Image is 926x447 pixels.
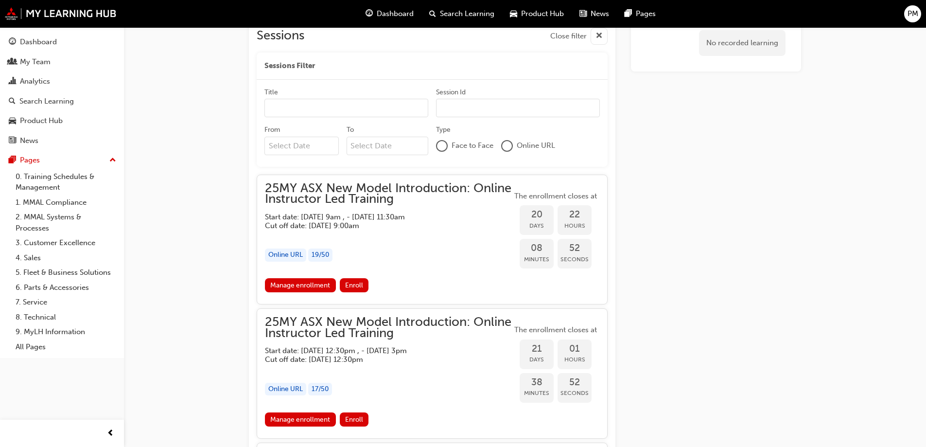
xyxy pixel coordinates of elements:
button: DashboardMy TeamAnalyticsSearch LearningProduct HubNews [4,31,120,151]
button: Pages [4,151,120,169]
input: To [347,137,429,155]
span: 20 [520,209,554,220]
span: Days [520,354,554,365]
span: pages-icon [9,156,16,165]
span: guage-icon [9,38,16,47]
a: 3. Customer Excellence [12,235,120,250]
a: car-iconProduct Hub [502,4,572,24]
span: 01 [558,343,592,355]
span: Product Hub [521,8,564,19]
span: news-icon [9,137,16,145]
a: My Team [4,53,120,71]
a: guage-iconDashboard [358,4,421,24]
a: 4. Sales [12,250,120,266]
span: search-icon [429,8,436,20]
span: News [591,8,609,19]
span: The enrollment closes at [512,324,599,336]
span: Pages [636,8,656,19]
button: PM [904,5,921,22]
button: Enroll [340,412,369,427]
a: 1. MMAL Compliance [12,195,120,210]
a: News [4,132,120,150]
span: 08 [520,243,554,254]
a: pages-iconPages [617,4,664,24]
span: car-icon [510,8,517,20]
a: Search Learning [4,92,120,110]
span: people-icon [9,58,16,67]
a: 9. MyLH Information [12,324,120,340]
h5: Start date: [DATE] 9am , - [DATE] 11:30am [265,213,496,221]
a: Manage enrollment [265,278,336,292]
div: No recorded learning [699,30,786,56]
span: Face to Face [452,140,493,151]
span: 22 [558,209,592,220]
span: Seconds [558,388,592,399]
span: pages-icon [625,8,632,20]
span: 52 [558,243,592,254]
a: 6. Parts & Accessories [12,280,120,295]
a: search-iconSearch Learning [421,4,502,24]
span: chart-icon [9,77,16,86]
div: 17 / 50 [308,383,332,396]
a: 8. Technical [12,310,120,325]
span: Seconds [558,254,592,265]
span: cross-icon [595,30,603,42]
button: Enroll [340,278,369,292]
div: 19 / 50 [308,249,332,262]
span: Enroll [345,415,363,424]
h5: Cut off date: [DATE] 9:00am [265,221,496,230]
span: search-icon [9,97,16,106]
div: Title [264,88,278,97]
a: news-iconNews [572,4,617,24]
span: Dashboard [377,8,414,19]
img: mmal [5,7,117,20]
span: news-icon [579,8,587,20]
div: Session Id [436,88,466,97]
span: Minutes [520,254,554,265]
a: Dashboard [4,33,120,51]
a: 5. Fleet & Business Solutions [12,265,120,280]
div: Dashboard [20,36,57,48]
span: Enroll [345,281,363,289]
div: To [347,125,354,135]
span: 38 [520,377,554,388]
span: 25MY ASX New Model Introduction: Online Instructor Led Training [265,317,512,339]
button: 25MY ASX New Model Introduction: Online Instructor Led TrainingStart date: [DATE] 9am , - [DATE] ... [265,183,599,297]
a: Manage enrollment [265,412,336,427]
span: Minutes [520,388,554,399]
div: From [264,125,280,135]
span: 21 [520,343,554,355]
a: 0. Training Schedules & Management [12,169,120,195]
span: up-icon [109,154,116,167]
div: Pages [20,155,40,166]
a: All Pages [12,340,120,355]
span: Days [520,220,554,232]
a: 2. MMAL Systems & Processes [12,210,120,235]
div: Online URL [265,249,306,262]
span: 52 [558,377,592,388]
span: Close filter [550,31,587,42]
a: 7. Service [12,295,120,310]
span: Sessions Filter [264,60,315,72]
a: Analytics [4,72,120,90]
span: 25MY ASX New Model Introduction: Online Instructor Led Training [265,183,512,205]
div: Search Learning [19,96,74,107]
span: Online URL [517,140,555,151]
input: Session Id [436,99,600,117]
span: The enrollment closes at [512,191,599,202]
h5: Start date: [DATE] 12:30pm , - [DATE] 3pm [265,346,496,355]
a: Product Hub [4,112,120,130]
span: Hours [558,220,592,232]
div: News [20,135,38,146]
div: Product Hub [20,115,63,126]
button: 25MY ASX New Model Introduction: Online Instructor Led TrainingStart date: [DATE] 12:30pm , - [DA... [265,317,599,430]
div: Type [436,125,451,135]
h5: Cut off date: [DATE] 12:30pm [265,355,496,364]
div: Online URL [265,383,306,396]
span: Search Learning [440,8,494,19]
button: Close filter [550,28,608,45]
input: From [264,137,339,155]
div: My Team [20,56,51,68]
